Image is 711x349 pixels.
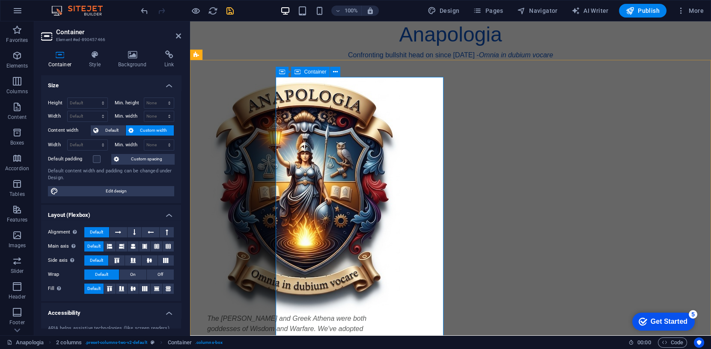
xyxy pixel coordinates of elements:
[9,319,25,326] p: Footer
[48,284,84,294] label: Fill
[9,293,26,300] p: Header
[63,2,72,10] div: 5
[225,6,235,16] button: save
[208,6,218,16] button: reload
[115,114,144,118] label: Min. width
[514,4,561,18] button: Navigator
[48,142,67,147] label: Width
[10,139,24,146] p: Boxes
[115,101,144,105] label: Min. height
[470,4,506,18] button: Pages
[48,186,174,196] button: Edit design
[139,6,149,16] button: undo
[122,154,172,164] span: Custom spacing
[568,4,612,18] button: AI Writer
[517,6,558,15] span: Navigator
[49,6,113,16] img: Editor Logo
[84,255,108,266] button: Default
[56,337,82,348] span: Click to select. Double-click to edit
[136,125,172,136] span: Custom width
[8,114,27,121] p: Content
[662,337,683,348] span: Code
[48,168,174,182] div: Default content width and padding can be changed under Design.
[61,186,172,196] span: Edit design
[147,269,174,280] button: Off
[48,255,84,266] label: Side axis
[208,6,218,16] i: Reload page
[304,69,326,74] span: Container
[111,50,158,68] h4: Background
[48,154,93,164] label: Default padding
[56,28,181,36] h2: Container
[6,88,28,95] p: Columns
[126,125,174,136] button: Custom width
[473,6,503,15] span: Pages
[48,269,84,280] label: Wrap
[41,75,181,91] h4: Size
[48,101,67,105] label: Height
[151,340,155,345] i: This element is a customizable preset
[48,325,174,346] div: ARIA helps assistive technologies (like screen readers) to understand the role, state, and behavi...
[9,191,25,198] p: Tables
[7,337,44,348] a: Click to cancel selection. Double-click to open Pages
[6,62,28,69] p: Elements
[84,284,104,294] button: Default
[119,269,146,280] button: On
[694,337,704,348] button: Usercentrics
[48,227,84,237] label: Alignment
[85,337,147,348] span: . preset-columns-two-v2-default
[637,337,651,348] span: 00 00
[84,269,119,280] button: Default
[7,4,69,22] div: Get Started 5 items remaining, 0% complete
[195,337,223,348] span: . columns-box
[571,6,609,15] span: AI Writer
[344,6,358,16] h6: 100%
[331,6,362,16] button: 100%
[41,50,82,68] h4: Container
[48,114,67,118] label: Width
[101,125,123,136] span: Default
[626,6,660,15] span: Publish
[424,4,463,18] button: Design
[366,7,374,15] i: On resize automatically adjust zoom level to fit chosen device.
[87,284,101,294] span: Default
[25,9,62,17] div: Get Started
[82,50,111,68] h4: Style
[84,227,109,237] button: Default
[5,165,29,172] p: Accordion
[619,4,666,18] button: Publish
[56,36,164,44] h3: Element #ed-890457466
[428,6,460,15] span: Design
[130,269,136,280] span: On
[628,337,651,348] h6: Session time
[673,4,707,18] button: More
[168,337,192,348] span: Click to select. Double-click to edit
[87,241,101,251] span: Default
[41,303,181,318] h4: Accessibility
[115,142,144,147] label: Min. width
[9,242,26,249] p: Images
[48,241,84,251] label: Main axis
[643,339,645,346] span: :
[90,255,103,266] span: Default
[6,37,28,44] p: Favorites
[7,216,27,223] p: Features
[95,269,108,280] span: Default
[90,227,103,237] span: Default
[158,269,163,280] span: Off
[157,50,181,68] h4: Link
[140,6,149,16] i: Undo: Move elements (Ctrl+Z)
[677,6,704,15] span: More
[48,125,91,136] label: Content width
[56,337,223,348] nav: breadcrumb
[91,125,125,136] button: Default
[658,337,687,348] button: Code
[190,6,201,16] button: Click here to leave preview mode and continue editing
[111,154,174,164] button: Custom spacing
[11,268,24,275] p: Slider
[41,205,181,220] h4: Layout (Flexbox)
[424,4,463,18] div: Design (Ctrl+Alt+Y)
[84,241,104,251] button: Default
[225,6,235,16] i: Save (Ctrl+S)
